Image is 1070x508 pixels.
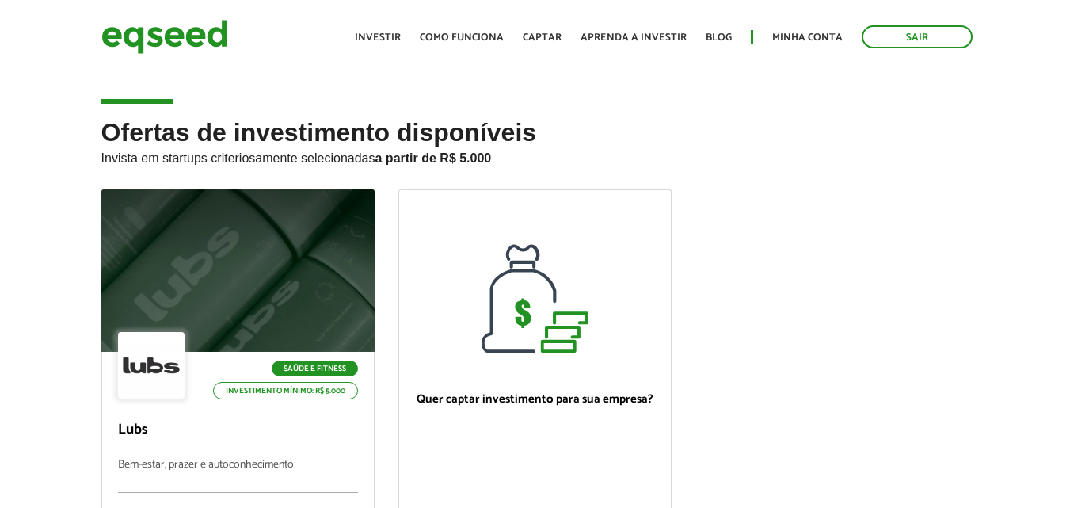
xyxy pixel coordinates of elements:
a: Captar [523,32,562,43]
a: Aprenda a investir [581,32,687,43]
h2: Ofertas de investimento disponíveis [101,119,969,189]
p: Saúde e Fitness [272,361,358,376]
a: Sair [862,25,973,48]
a: Minha conta [772,32,843,43]
p: Invista em startups criteriosamente selecionadas [101,147,969,166]
strong: a partir de R$ 5.000 [375,151,492,165]
p: Quer captar investimento para sua empresa? [415,392,655,407]
img: EqSeed [101,16,228,58]
a: Investir [355,32,401,43]
p: Investimento mínimo: R$ 5.000 [213,382,358,399]
p: Bem-estar, prazer e autoconhecimento [118,459,358,493]
p: Lubs [118,422,358,439]
a: Como funciona [420,32,504,43]
a: Blog [706,32,732,43]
